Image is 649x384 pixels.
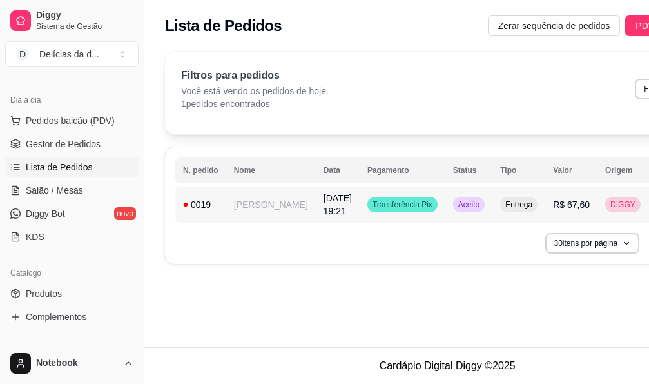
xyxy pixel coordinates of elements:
[16,48,29,61] span: D
[26,114,115,127] span: Pedidos balcão (PDV)
[445,157,492,183] th: Status
[181,97,329,110] p: 1 pedidos encontrados
[5,5,139,36] a: DiggySistema de Gestão
[608,199,638,210] span: DIGGY
[5,41,139,67] button: Select a team
[498,19,610,33] span: Zerar sequência de pedidos
[36,10,133,21] span: Diggy
[456,199,482,210] span: Aceito
[545,157,597,183] th: Valor
[492,157,545,183] th: Tipo
[36,21,133,32] span: Sistema de Gestão
[545,233,640,254] button: 30itens por página
[316,157,360,183] th: Data
[5,283,139,304] a: Produtos
[5,227,139,247] a: KDS
[488,15,621,36] button: Zerar sequência de pedidos
[181,68,329,83] p: Filtros para pedidos
[5,157,139,177] a: Lista de Pedidos
[5,203,139,224] a: Diggy Botnovo
[226,187,316,223] td: [PERSON_NAME]
[183,198,218,211] div: 0019
[5,263,139,283] div: Catálogo
[597,157,648,183] th: Origem
[165,15,282,36] h2: Lista de Pedidos
[26,230,44,243] span: KDS
[5,180,139,201] a: Salão / Mesas
[26,287,62,300] span: Produtos
[553,199,590,210] span: R$ 67,60
[370,199,435,210] span: Transferência Pix
[324,193,352,216] span: [DATE] 19:21
[360,157,445,183] th: Pagamento
[36,358,118,369] span: Notebook
[5,307,139,327] a: Complementos
[26,137,101,150] span: Gestor de Pedidos
[181,85,329,97] p: Você está vendo os pedidos de hoje.
[5,134,139,154] a: Gestor de Pedidos
[503,199,535,210] span: Entrega
[5,90,139,110] div: Dia a dia
[5,110,139,131] button: Pedidos balcão (PDV)
[5,348,139,379] button: Notebook
[175,157,226,183] th: N. pedido
[26,310,86,323] span: Complementos
[26,207,65,220] span: Diggy Bot
[26,184,83,197] span: Salão / Mesas
[26,161,93,174] span: Lista de Pedidos
[39,48,99,61] div: Delícias da d ...
[226,157,316,183] th: Nome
